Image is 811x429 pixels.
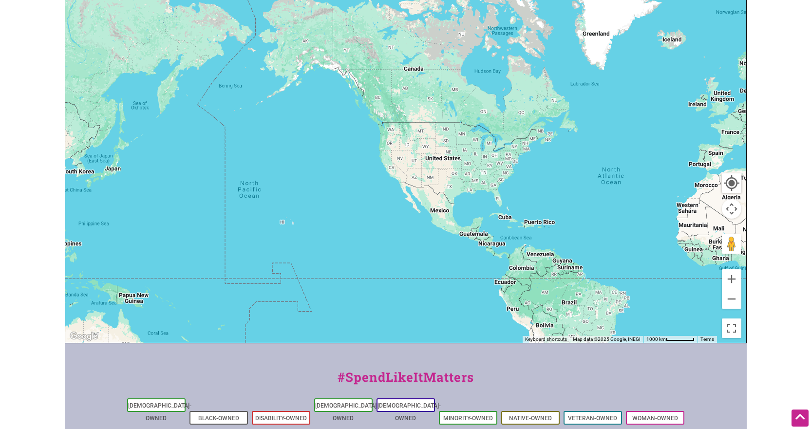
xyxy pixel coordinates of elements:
span: 1000 km [646,336,666,342]
a: Open this area in Google Maps (opens a new window) [68,330,100,343]
a: Veteran-Owned [568,415,617,422]
a: Woman-Owned [632,415,678,422]
a: Terms (opens in new tab) [700,336,714,342]
button: Drag Pegman onto the map to open Street View [722,234,741,254]
button: Map Scale: 1000 km per 55 pixels [643,336,698,343]
button: Your Location [722,173,741,193]
button: Zoom out [722,289,741,309]
button: Map camera controls [722,199,741,219]
span: Map data ©2025 Google, INEGI [573,336,641,342]
a: Minority-Owned [443,415,493,422]
button: Zoom in [722,269,741,289]
a: [DEMOGRAPHIC_DATA]-Owned [377,402,441,422]
button: Toggle fullscreen view [721,317,742,338]
a: Native-Owned [509,415,552,422]
a: Black-Owned [198,415,239,422]
button: Keyboard shortcuts [525,336,567,343]
a: [DEMOGRAPHIC_DATA]-Owned [128,402,191,422]
a: Disability-Owned [255,415,307,422]
div: #SpendLikeItMatters [65,368,747,396]
div: Scroll Back to Top [792,410,809,427]
img: Google [68,330,100,343]
a: [DEMOGRAPHIC_DATA]-Owned [315,402,378,422]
